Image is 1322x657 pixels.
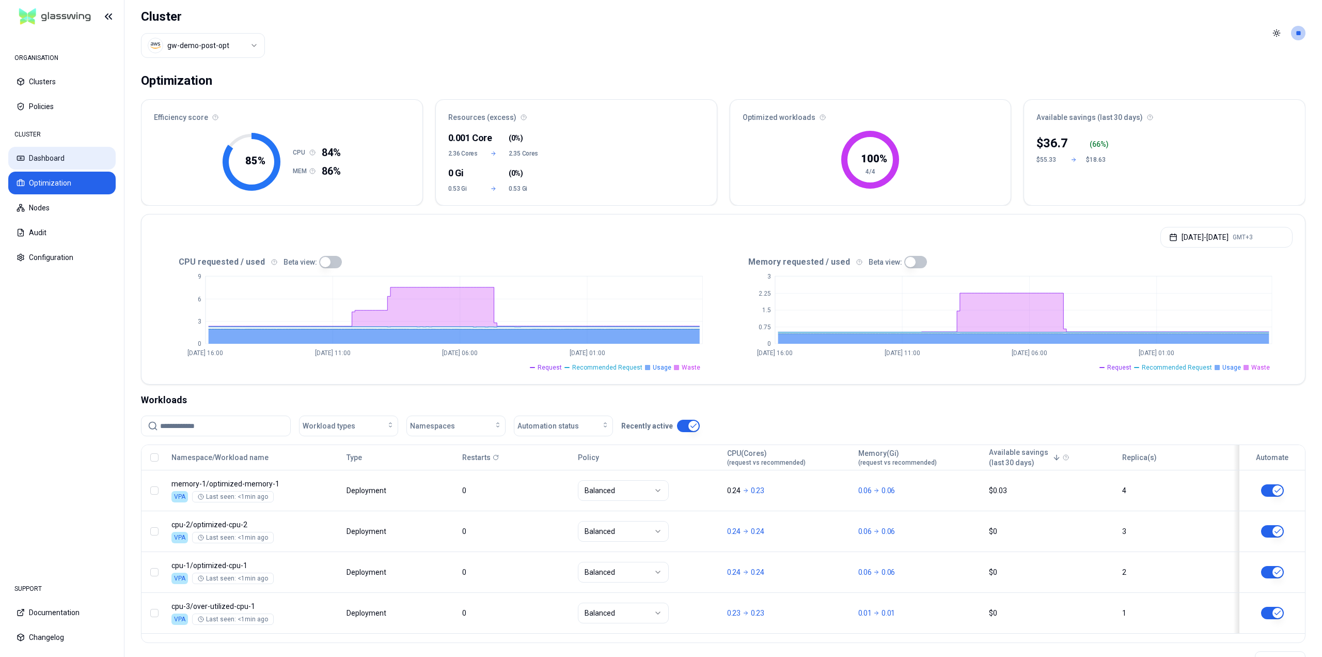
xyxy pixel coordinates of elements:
span: 2.36 Cores [448,149,479,158]
span: (request vs recommended) [727,459,806,467]
tspan: 3 [198,318,201,325]
p: 0.24 [751,567,764,577]
tspan: 0 [198,340,201,347]
button: Dashboard [8,147,116,170]
span: 0% [511,133,521,143]
tspan: 4/4 [865,168,875,175]
tspan: [DATE] 11:00 [884,349,920,357]
span: ( ) [509,133,523,143]
p: 0.06 [858,567,872,577]
p: 36.7 [1043,135,1068,151]
tspan: 9 [198,273,201,280]
button: Clusters [8,70,116,93]
button: Configuration [8,246,116,269]
span: GMT+3 [1233,233,1253,241]
tspan: 0 [767,340,770,347]
div: 0 Gi [448,166,479,180]
p: 0.06 [858,526,872,537]
div: 0 [462,485,569,496]
tspan: [DATE] 06:00 [442,349,478,357]
div: Deployment [347,526,388,537]
button: Replica(s) [1122,447,1157,468]
p: 0.01 [858,608,872,618]
p: Beta view: [869,257,902,267]
span: 86% [322,164,341,178]
p: optimized-cpu-1 [171,560,337,571]
span: Namespaces [410,421,455,431]
h1: Cluster [141,8,265,25]
div: CPU(Cores) [727,448,806,467]
div: CLUSTER [8,124,116,145]
img: GlassWing [15,5,95,29]
button: Policies [8,95,116,118]
tspan: [DATE] 11:00 [315,349,351,357]
button: Nodes [8,196,116,219]
div: VPA [171,573,188,584]
span: 0.53 Gi [509,185,539,193]
div: Deployment [347,567,388,577]
div: Last seen: <1min ago [198,533,268,542]
tspan: [DATE] 16:00 [187,349,223,357]
div: Deployment [347,608,388,618]
tspan: 0.75 [758,324,770,331]
button: Available savings(last 30 days) [989,447,1061,468]
tspan: 1.5 [762,307,770,314]
div: Deployment [347,485,388,496]
p: 0.23 [727,608,741,618]
div: SUPPORT [8,578,116,599]
p: 0.01 [882,608,895,618]
p: optimized-cpu-2 [171,520,337,530]
div: Last seen: <1min ago [198,493,268,501]
button: Documentation [8,601,116,624]
button: Select a value [141,33,265,58]
div: $0.03 [989,485,1113,496]
div: Optimized workloads [730,100,1011,129]
div: 0 [462,526,569,537]
span: Request [1107,363,1131,372]
tspan: [DATE] 06:00 [1012,349,1047,357]
div: $55.33 [1036,156,1061,164]
button: Namespace/Workload name [171,447,269,468]
p: Recently active [621,421,673,431]
div: Automate [1244,452,1300,463]
span: Workload types [303,421,355,431]
div: VPA [171,491,188,502]
img: aws [150,40,161,51]
div: VPA [171,614,188,625]
p: 66 [1092,139,1100,149]
span: Waste [1251,363,1270,372]
div: Resources (excess) [436,100,717,129]
button: [DATE]-[DATE]GMT+3 [1160,227,1293,248]
div: 0.001 Core [448,131,479,145]
button: Workload types [299,416,398,436]
div: Memory requested / used [723,256,1293,268]
p: optimized-memory-1 [171,479,337,489]
span: Usage [653,363,671,372]
div: 0 [462,608,569,618]
p: 0.06 [882,485,895,496]
span: 84% [322,145,341,160]
button: CPU(Cores)(request vs recommended) [727,447,806,468]
tspan: [DATE] 01:00 [570,349,605,357]
tspan: 85 % [245,155,265,167]
p: Restarts [462,452,491,463]
tspan: 3 [767,273,770,280]
h1: MEM [293,167,309,175]
tspan: 6 [198,296,201,303]
span: 2.35 Cores [509,149,539,158]
div: Workloads [141,393,1305,407]
div: ORGANISATION [8,48,116,68]
h1: CPU [293,148,309,157]
p: 0.24 [727,526,741,537]
button: Optimization [8,172,116,194]
button: Namespaces [406,416,506,436]
p: 0.24 [727,485,741,496]
div: Last seen: <1min ago [198,615,268,623]
div: Available savings (last 30 days) [1024,100,1305,129]
button: Audit [8,221,116,244]
p: 0.06 [882,567,895,577]
div: ( %) [1090,139,1111,149]
div: 4 [1122,485,1229,496]
button: Changelog [8,626,116,649]
div: Memory(Gi) [858,448,937,467]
